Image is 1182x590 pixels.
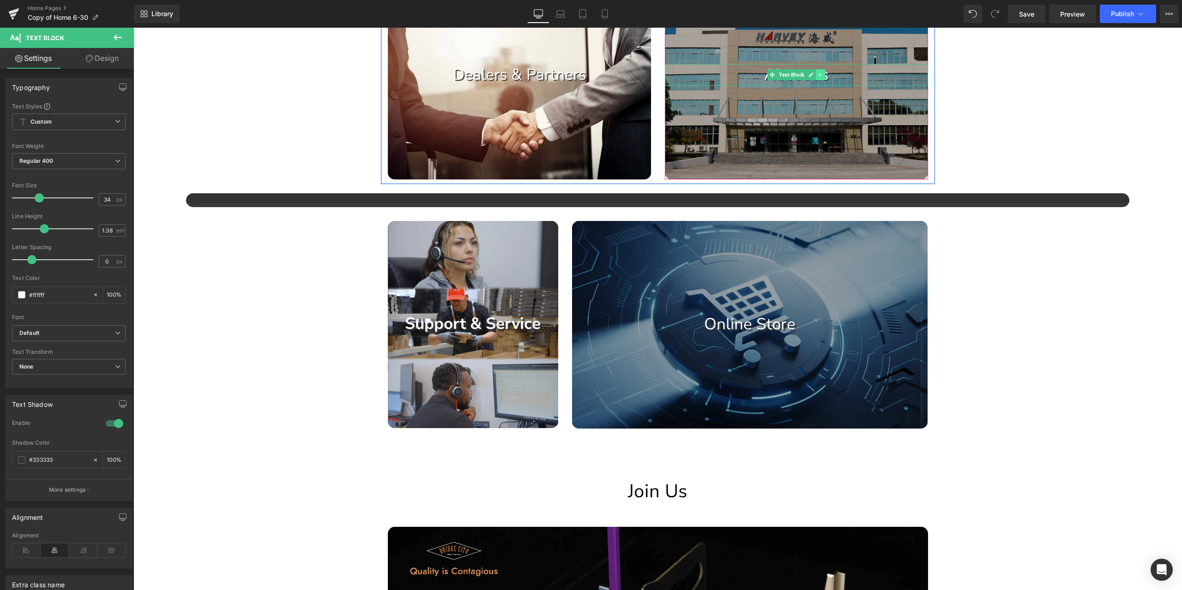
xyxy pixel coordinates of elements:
div: Alignment [12,532,126,539]
a: Design [69,48,136,69]
div: Typography [12,78,50,91]
button: Undo [964,5,982,23]
div: % [103,452,125,468]
div: % [103,287,125,303]
div: Text Transform [12,349,126,355]
p: More settings [49,486,86,494]
button: Redo [986,5,1004,23]
a: Mobile [594,5,616,23]
div: Font Weight [12,143,126,149]
b: Custom [30,118,52,126]
a: Preview [1049,5,1096,23]
span: Library [151,10,173,18]
span: em [116,227,124,233]
button: More [1160,5,1178,23]
div: Alignment [12,508,43,521]
span: Text Block [26,34,64,42]
a: New Library [134,5,180,23]
a: Desktop [527,5,549,23]
button: Publish [1100,5,1156,23]
div: Enable [12,419,96,429]
input: Color [29,455,88,465]
div: Text Styles [12,102,126,110]
div: Extra class name [12,576,65,589]
span: Publish [1111,10,1134,18]
i: Default [19,329,39,337]
div: Font [12,314,126,321]
a: Laptop [549,5,572,23]
span: px [116,197,124,203]
span: Copy of Home 6-30 [28,14,88,21]
span: Text Block [644,42,673,53]
b: None [19,363,34,370]
div: Letter Spacing [12,244,126,250]
div: Open Intercom Messenger [1151,559,1173,581]
div: Text Shadow [12,395,53,408]
span: px [116,258,124,264]
div: Line Height [12,213,126,220]
a: Expand / Collapse [682,42,692,53]
p: Online Store [439,286,794,308]
div: Shadow Color [12,440,126,446]
input: Color [29,290,88,300]
span: Save [1019,9,1034,19]
p: Dealers & Partners [254,36,518,58]
div: Font Size [12,182,126,189]
strong: Support & Service [271,285,407,307]
button: More settings [6,479,132,501]
b: Regular 400 [19,157,54,164]
a: Home Pages [28,5,134,12]
div: Text Color [12,275,126,281]
span: Preview [1060,9,1085,19]
a: Tablet [572,5,594,23]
